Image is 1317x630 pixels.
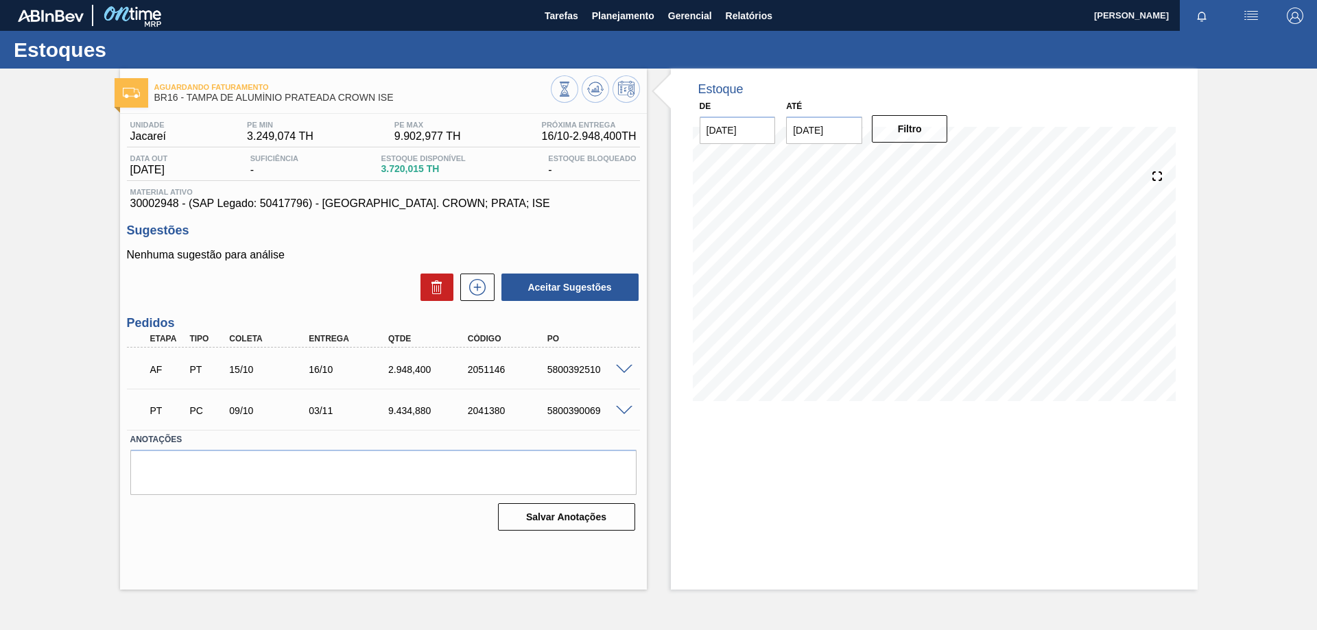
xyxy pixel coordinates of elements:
input: dd/mm/yyyy [700,117,776,144]
div: Entrega [305,334,394,343]
div: Aceitar Sugestões [495,272,640,302]
h3: Pedidos [127,316,640,330]
div: Tipo [186,334,227,343]
div: 5800390069 [544,405,633,416]
span: [DATE] [130,164,168,176]
span: PE MAX [394,121,461,129]
label: Até [786,101,802,111]
div: Pedido em Trânsito [147,396,188,426]
button: Notificações [1180,6,1224,25]
span: Planejamento [592,8,654,24]
div: 5800392510 [544,364,633,375]
span: 30002948 - (SAP Legado: 50417796) - [GEOGRAPHIC_DATA]. CROWN; PRATA; ISE [130,197,637,210]
h1: Estoques [14,42,257,58]
button: Programar Estoque [613,75,640,103]
div: 03/11/2025 [305,405,394,416]
div: - [545,154,639,176]
img: Logout [1287,8,1303,24]
span: Jacareí [130,130,166,143]
button: Visão Geral dos Estoques [551,75,578,103]
span: Gerencial [668,8,712,24]
img: Ícone [123,88,140,98]
button: Aceitar Sugestões [501,274,639,301]
div: Código [464,334,554,343]
div: Estoque [698,82,744,97]
div: - [247,154,302,176]
div: PO [544,334,633,343]
div: 2051146 [464,364,554,375]
span: 3.720,015 TH [381,164,466,174]
div: Excluir Sugestões [414,274,453,301]
span: 3.249,074 TH [247,130,313,143]
span: Suficiência [250,154,298,162]
span: Aguardando Faturamento [154,83,551,91]
span: Relatórios [726,8,772,24]
span: Unidade [130,121,166,129]
span: Material ativo [130,188,637,196]
div: Etapa [147,334,188,343]
div: 09/10/2025 [226,405,315,416]
p: Nenhuma sugestão para análise [127,249,640,261]
span: Estoque Disponível [381,154,466,162]
img: TNhmsLtSVTkK8tSr43FrP2fwEKptu5GPRR3wAAAABJRU5ErkJggg== [18,10,84,22]
div: 15/10/2025 [226,364,315,375]
label: Anotações [130,430,637,450]
p: PT [150,405,185,416]
button: Salvar Anotações [498,503,635,531]
div: Qtde [385,334,474,343]
label: De [700,101,711,111]
p: AF [150,364,185,375]
button: Filtro [872,115,948,143]
span: BR16 - TAMPA DE ALUMÍNIO PRATEADA CROWN ISE [154,93,551,103]
input: dd/mm/yyyy [786,117,862,144]
div: Coleta [226,334,315,343]
div: Pedido de Transferência [186,364,227,375]
span: Estoque Bloqueado [548,154,636,162]
span: 16/10 - 2.948,400 TH [542,130,637,143]
div: 2.948,400 [385,364,474,375]
button: Atualizar Gráfico [582,75,609,103]
div: 2041380 [464,405,554,416]
div: Aguardando Faturamento [147,354,188,385]
div: 9.434,880 [385,405,474,416]
div: Nova sugestão [453,274,495,301]
h3: Sugestões [127,223,640,238]
span: Data out [130,154,168,162]
span: 9.902,977 TH [394,130,461,143]
span: Próxima Entrega [542,121,637,129]
div: Pedido de Compra [186,405,227,416]
div: 16/10/2025 [305,364,394,375]
img: userActions [1243,8,1259,24]
span: PE MIN [247,121,313,129]
span: Tarefas [545,8,578,24]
